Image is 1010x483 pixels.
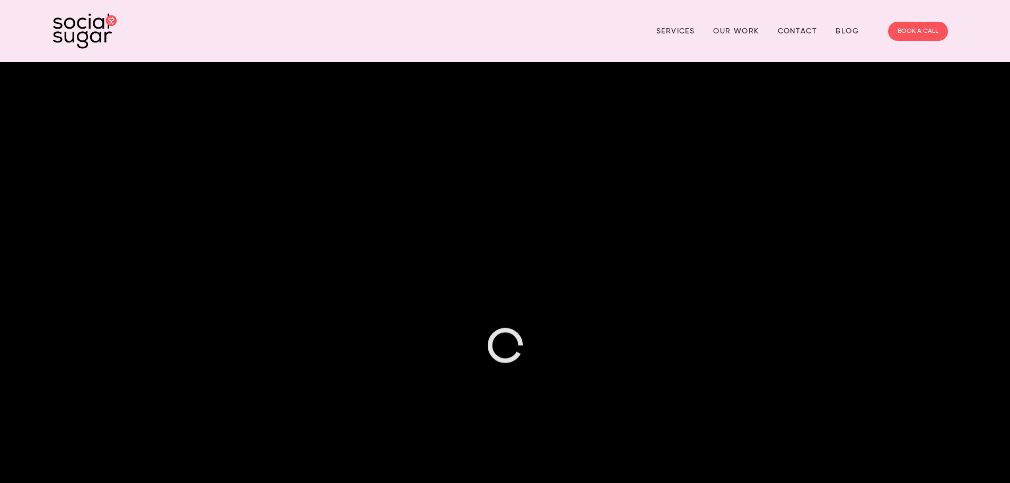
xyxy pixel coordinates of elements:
[778,23,818,39] a: Contact
[53,13,117,49] img: SocialSugar
[836,23,859,39] a: Blog
[713,23,759,39] a: Our Work
[656,23,695,39] a: Services
[888,22,948,41] a: BOOK A CALL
